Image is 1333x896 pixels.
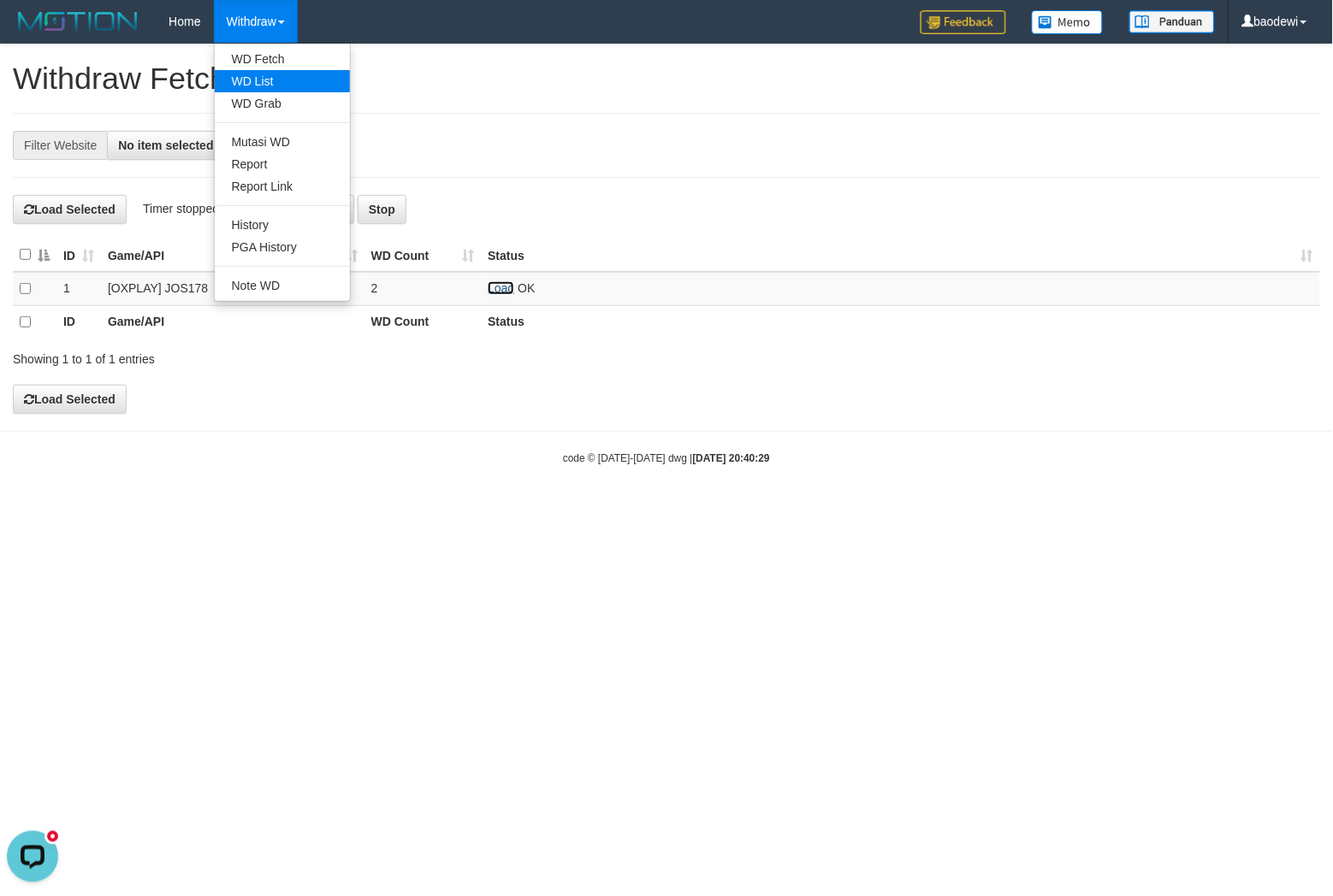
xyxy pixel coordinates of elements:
[13,131,107,160] div: Filter Website
[101,305,364,338] th: Game/API
[44,4,61,21] div: new message indicator
[13,195,127,224] button: Load Selected
[1129,10,1215,33] img: panduan.png
[143,202,219,215] span: Timer stopped
[56,272,101,305] td: 1
[215,236,350,258] a: PGA History
[215,274,350,297] a: Note WD
[13,344,542,368] div: Showing 1 to 1 of 1 entries
[101,272,364,305] td: [OXPLAY] JOS178
[563,452,770,464] small: code © [DATE]-[DATE] dwg |
[215,70,350,92] a: WD List
[101,239,364,272] th: Game/API: activate to sort column ascending
[215,153,350,175] a: Report
[215,131,350,153] a: Mutasi WD
[215,48,350,70] a: WD Fetch
[215,175,350,197] a: Report Link
[358,195,406,224] button: Stop
[371,281,378,295] span: 2
[13,9,143,34] img: MOTION_logo.png
[481,305,1320,338] th: Status
[7,7,58,58] button: Open LiveChat chat widget
[56,239,101,272] th: ID: activate to sort column ascending
[13,385,127,414] button: Load Selected
[215,92,350,115] a: WD Grab
[1032,10,1104,34] img: Button%20Memo.svg
[118,139,213,152] span: No item selected
[518,281,535,295] span: OK
[107,131,234,160] button: No item selected
[215,214,350,236] a: History
[364,239,482,272] th: WD Count: activate to sort column ascending
[481,239,1320,272] th: Status: activate to sort column ascending
[56,305,101,338] th: ID
[921,10,1006,34] img: Feedback.jpg
[13,62,1320,96] h1: Withdraw Fetch
[693,452,770,464] strong: [DATE] 20:40:29
[364,305,482,338] th: WD Count
[488,281,514,295] a: Load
